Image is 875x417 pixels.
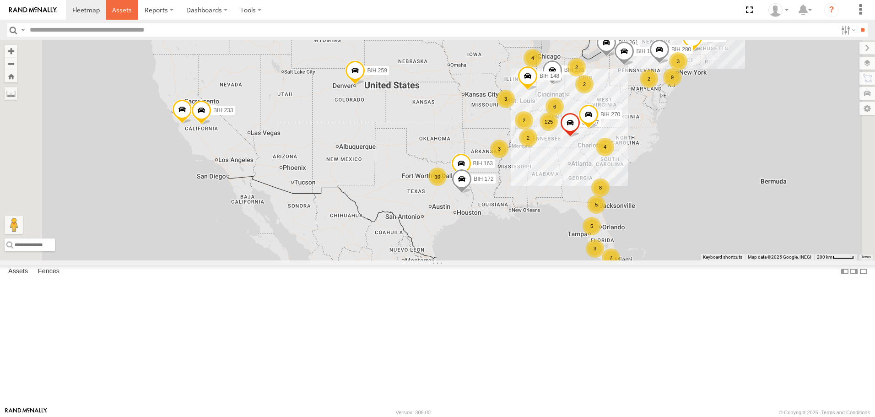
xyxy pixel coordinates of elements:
[821,410,870,415] a: Terms and Conditions
[474,176,493,182] span: BIH 172
[564,67,584,74] span: BIH 238
[428,168,447,186] div: 10
[587,195,605,214] div: 5
[765,3,792,17] div: Nele .
[814,254,857,260] button: Map Scale: 200 km per 43 pixels
[591,179,610,197] div: 8
[575,75,594,93] div: 2
[396,410,431,415] div: Version: 306.00
[859,265,868,278] label: Hide Summary Table
[367,67,387,74] span: BIH 259
[540,113,558,131] div: 125
[849,265,859,278] label: Dock Summary Table to the Right
[490,140,508,158] div: 3
[779,410,870,415] div: © Copyright 2025 -
[859,102,875,115] label: Map Settings
[586,239,604,258] div: 3
[5,87,17,100] label: Measure
[596,138,614,156] div: 4
[583,217,601,235] div: 5
[5,408,47,417] a: Visit our Website
[748,255,811,260] span: Map data ©2025 Google, INEGI
[524,49,542,67] div: 4
[824,3,839,17] i: ?
[567,58,586,76] div: 2
[671,46,691,53] span: BIH 280
[582,119,599,126] span: BIH 57
[636,49,656,55] span: BIH 169
[5,45,17,57] button: Zoom in
[861,255,871,259] a: Terms
[840,265,849,278] label: Dock Summary Table to the Left
[5,70,17,82] button: Zoom Home
[669,52,687,70] div: 3
[640,70,658,88] div: 2
[540,73,559,79] span: BIH 148
[519,129,537,147] div: 2
[663,68,681,87] div: 9
[213,107,233,114] span: BIH 233
[817,255,832,260] span: 200 km
[546,97,564,116] div: 6
[4,265,32,278] label: Assets
[515,111,533,130] div: 2
[5,57,17,70] button: Zoom out
[703,254,742,260] button: Keyboard shortcuts
[5,216,23,234] button: Drag Pegman onto the map to open Street View
[473,160,493,167] span: BIH 163
[33,265,64,278] label: Fences
[600,112,620,118] span: BIH 270
[837,23,857,37] label: Search Filter Options
[497,90,515,108] div: 3
[19,23,27,37] label: Search Query
[618,39,638,46] span: BIH 261
[9,7,57,13] img: rand-logo.svg
[602,249,620,267] div: 7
